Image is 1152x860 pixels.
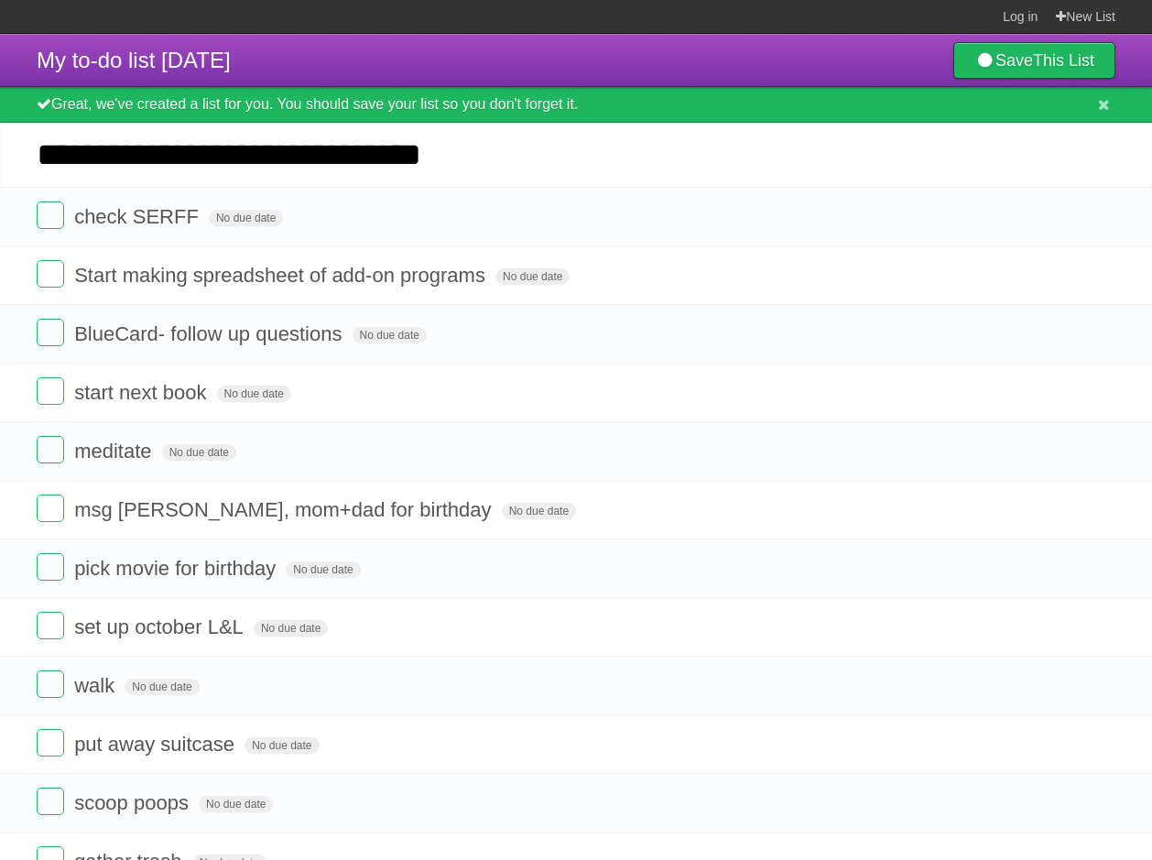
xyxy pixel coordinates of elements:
span: msg [PERSON_NAME], mom+dad for birthday [74,498,495,521]
label: Done [37,553,64,581]
a: SaveThis List [953,42,1115,79]
label: Done [37,670,64,698]
span: No due date [162,444,236,461]
span: meditate [74,440,156,463]
span: My to-do list [DATE] [37,48,231,72]
label: Done [37,729,64,757]
label: Done [37,319,64,346]
span: start next book [74,381,211,404]
span: No due date [502,503,576,519]
span: set up october L&L [74,615,248,638]
span: walk [74,674,119,697]
b: This List [1033,51,1094,70]
span: No due date [495,268,570,285]
span: No due date [254,620,328,637]
span: No due date [353,327,427,343]
span: scoop poops [74,791,193,814]
span: No due date [199,796,273,812]
span: Start making spreadsheet of add-on programs [74,264,490,287]
label: Done [37,612,64,639]
span: No due date [217,386,291,402]
span: No due date [245,737,319,754]
span: BlueCard- follow up questions [74,322,346,345]
span: put away suitcase [74,733,239,756]
label: Done [37,377,64,405]
label: Done [37,495,64,522]
span: No due date [209,210,283,226]
label: Done [37,436,64,463]
span: No due date [125,679,199,695]
span: pick movie for birthday [74,557,280,580]
span: No due date [286,561,360,578]
label: Done [37,788,64,815]
label: Done [37,260,64,288]
span: check SERFF [74,205,203,228]
label: Done [37,201,64,229]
